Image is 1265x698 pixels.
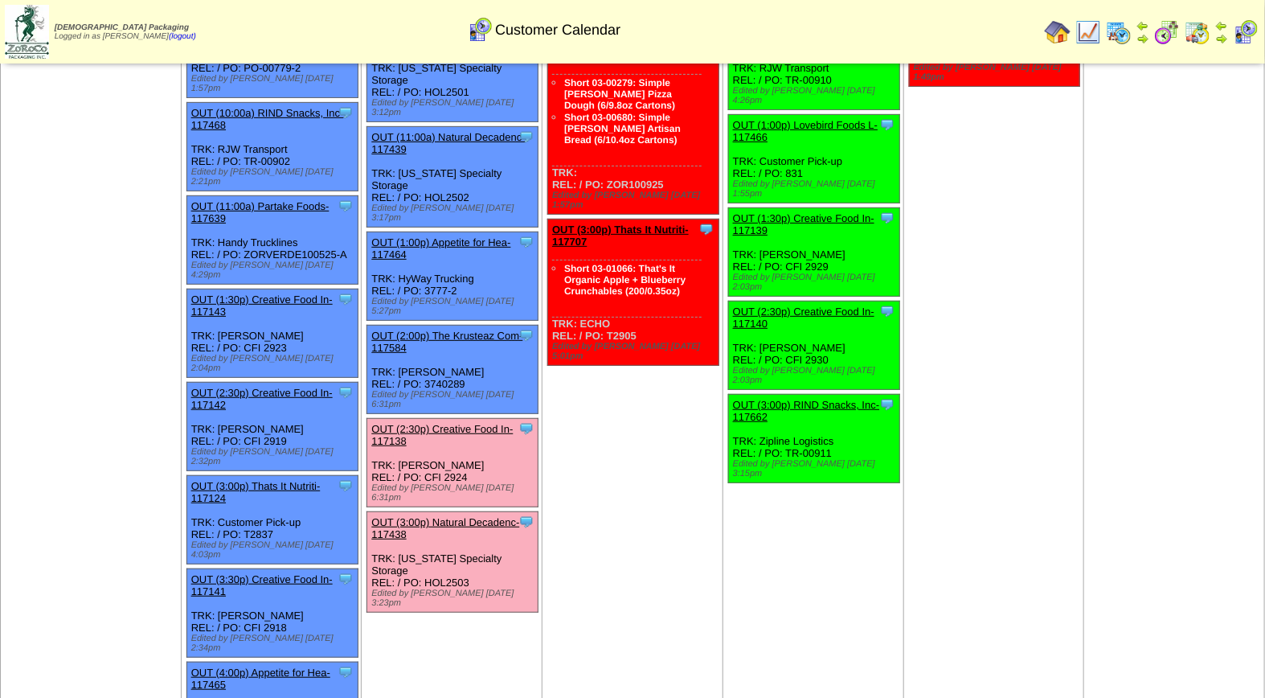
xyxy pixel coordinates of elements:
[371,483,538,503] div: Edited by [PERSON_NAME] [DATE] 6:31pm
[186,569,358,658] div: TRK: [PERSON_NAME] REL: / PO: CFI 2918
[1136,32,1149,45] img: arrowright.gif
[733,399,880,423] a: OUT (3:00p) RIND Snacks, Inc-117662
[367,419,538,507] div: TRK: [PERSON_NAME] REL: / PO: CFI 2924
[1154,19,1180,45] img: calendarblend.gif
[518,514,534,530] img: Tooltip
[733,273,899,292] div: Edited by [PERSON_NAME] [DATE] 2:03pm
[191,480,321,504] a: OUT (3:00p) Thats It Nutriti-117124
[733,366,899,385] div: Edited by [PERSON_NAME] [DATE] 2:03pm
[191,634,358,653] div: Edited by [PERSON_NAME] [DATE] 2:34pm
[371,297,538,316] div: Edited by [PERSON_NAME] [DATE] 5:27pm
[367,326,538,414] div: TRK: [PERSON_NAME] REL: / PO: 3740289
[728,208,899,297] div: TRK: [PERSON_NAME] REL: / PO: CFI 2929
[564,263,686,297] a: Short 03-01066: That's It Organic Apple + Blueberry Crunchables (200/0.35oz)
[371,589,538,608] div: Edited by [PERSON_NAME] [DATE] 3:23pm
[733,119,878,143] a: OUT (1:00p) Lovebird Foods L-117466
[733,459,899,478] div: Edited by [PERSON_NAME] [DATE] 3:15pm
[698,221,714,237] img: Tooltip
[371,390,538,409] div: Edited by [PERSON_NAME] [DATE] 6:31pm
[879,210,895,226] img: Tooltip
[728,395,899,483] div: TRK: Zipline Logistics REL: / PO: TR-00911
[733,306,874,330] a: OUT (2:30p) Creative Food In-117140
[1185,19,1210,45] img: calendarinout.gif
[733,86,899,105] div: Edited by [PERSON_NAME] [DATE] 4:26pm
[371,236,510,261] a: OUT (1:00p) Appetite for Hea-117464
[186,103,358,191] div: TRK: RJW Transport REL: / PO: TR-00902
[338,291,354,307] img: Tooltip
[191,261,358,280] div: Edited by [PERSON_NAME] [DATE] 4:29pm
[371,330,522,354] a: OUT (2:00p) The Krusteaz Com-117584
[1136,19,1149,32] img: arrowleft.gif
[186,476,358,565] div: TRK: Customer Pick-up REL: / PO: T2837
[169,32,196,41] a: (logout)
[338,198,354,214] img: Tooltip
[367,232,538,321] div: TRK: HyWay Trucking REL: / PO: 3777-2
[728,115,899,203] div: TRK: Customer Pick-up REL: / PO: 831
[367,127,538,228] div: TRK: [US_STATE] Specialty Storage REL: / PO: HOL2502
[186,383,358,471] div: TRK: [PERSON_NAME] REL: / PO: CFI 2919
[191,540,358,560] div: Edited by [PERSON_NAME] [DATE] 4:03pm
[552,342,718,361] div: Edited by [PERSON_NAME] [DATE] 5:01pm
[191,74,358,93] div: Edited by [PERSON_NAME] [DATE] 1:57pm
[914,63,1080,82] div: Edited by [PERSON_NAME] [DATE] 1:49pm
[371,516,519,540] a: OUT (3:00p) Natural Decadenc-117438
[191,447,358,466] div: Edited by [PERSON_NAME] [DATE] 2:32pm
[1075,19,1101,45] img: line_graph.gif
[191,354,358,373] div: Edited by [PERSON_NAME] [DATE] 2:04pm
[879,396,895,413] img: Tooltip
[728,302,899,390] div: TRK: [PERSON_NAME] REL: / PO: CFI 2930
[371,203,538,223] div: Edited by [PERSON_NAME] [DATE] 3:17pm
[548,220,719,366] div: TRK: ECHO REL: / PO: T2905
[1215,32,1228,45] img: arrowright.gif
[1106,19,1132,45] img: calendarprod.gif
[5,5,49,59] img: zoroco-logo-small.webp
[191,200,330,224] a: OUT (11:00a) Partake Foods-117639
[552,224,689,248] a: OUT (3:00p) Thats It Nutriti-117707
[55,23,196,41] span: Logged in as [PERSON_NAME]
[191,387,333,411] a: OUT (2:30p) Creative Food In-117142
[1045,19,1071,45] img: home.gif
[495,22,620,39] span: Customer Calendar
[338,478,354,494] img: Tooltip
[55,23,189,32] span: [DEMOGRAPHIC_DATA] Packaging
[338,571,354,587] img: Tooltip
[371,131,525,155] a: OUT (11:00a) Natural Decadenc-117439
[733,212,874,236] a: OUT (1:30p) Creative Food In-117139
[186,196,358,285] div: TRK: Handy Trucklines REL: / PO: ZORVERDE100525-A
[367,22,538,122] div: TRK: [US_STATE] Specialty Storage REL: / PO: HOL2501
[518,129,534,145] img: Tooltip
[548,34,719,215] div: TRK: REL: / PO: ZOR100925
[191,294,333,318] a: OUT (1:30p) Creative Food In-117143
[1215,19,1228,32] img: arrowleft.gif
[191,107,344,131] a: OUT (10:00a) RIND Snacks, Inc-117468
[186,289,358,378] div: TRK: [PERSON_NAME] REL: / PO: CFI 2923
[338,664,354,680] img: Tooltip
[191,667,330,691] a: OUT (4:00p) Appetite for Hea-117465
[191,167,358,187] div: Edited by [PERSON_NAME] [DATE] 2:21pm
[371,423,513,447] a: OUT (2:30p) Creative Food In-117138
[552,191,718,210] div: Edited by [PERSON_NAME] [DATE] 1:57pm
[564,77,675,111] a: Short 03-00279: Simple [PERSON_NAME] Pizza Dough (6/9.8oz Cartons)
[467,17,493,43] img: calendarcustomer.gif
[1233,19,1259,45] img: calendarcustomer.gif
[191,573,333,597] a: OUT (3:30p) Creative Food In-117141
[518,327,534,343] img: Tooltip
[338,105,354,121] img: Tooltip
[879,303,895,319] img: Tooltip
[733,179,899,199] div: Edited by [PERSON_NAME] [DATE] 1:55pm
[518,421,534,437] img: Tooltip
[367,512,538,613] div: TRK: [US_STATE] Specialty Storage REL: / PO: HOL2503
[338,384,354,400] img: Tooltip
[518,234,534,250] img: Tooltip
[879,117,895,133] img: Tooltip
[371,98,538,117] div: Edited by [PERSON_NAME] [DATE] 3:12pm
[564,112,681,146] a: Short 03-00680: Simple [PERSON_NAME] Artisan Bread (6/10.4oz Cartons)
